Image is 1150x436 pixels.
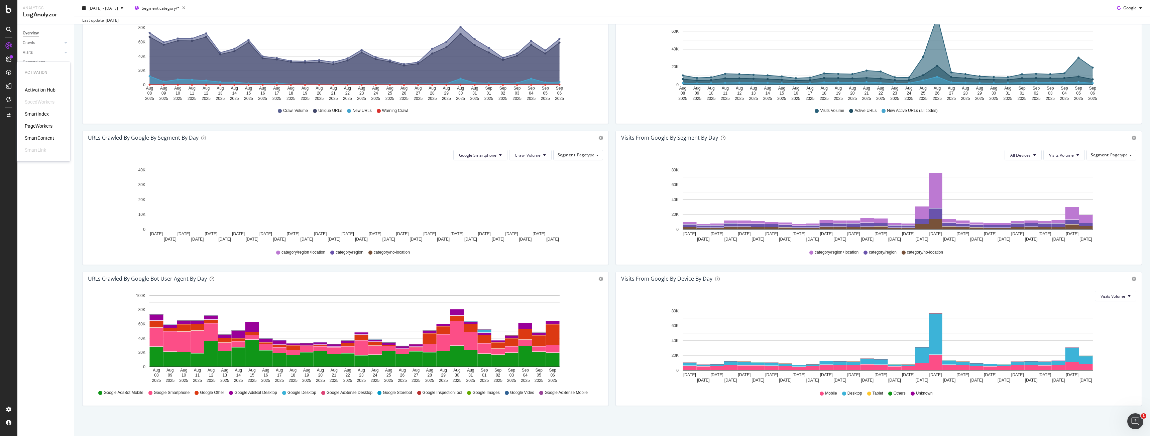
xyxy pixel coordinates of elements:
text: 2025 [777,96,786,101]
text: 60K [672,182,679,187]
text: 2025 [315,96,324,101]
text: 10 [176,91,180,96]
div: Visits [23,49,33,56]
text: 2025 [159,96,168,101]
a: SmartLink [25,147,46,153]
div: gear [598,277,603,281]
text: 19 [836,91,841,96]
text: 2025 [343,96,352,101]
text: 23 [359,91,364,96]
text: Aug [806,86,813,91]
text: Aug [372,86,379,91]
text: [DATE] [711,232,723,236]
text: [DATE] [683,232,696,236]
a: Activation Hub [25,87,55,93]
text: Aug [358,86,365,91]
text: [DATE] [218,237,231,242]
span: Segment: category/* [142,5,180,11]
text: Aug [203,86,210,91]
text: 18 [289,91,294,96]
text: 2025 [329,96,338,101]
text: Sep [1018,86,1026,91]
text: Aug [415,86,422,91]
text: 11 [190,91,195,96]
text: 40K [138,54,145,59]
a: SmartIndex [25,111,49,117]
text: Sep [1047,86,1054,91]
span: Visits Volume [1101,293,1125,299]
text: Sep [1089,86,1097,91]
text: 2025 [806,96,815,101]
text: 2025 [862,96,871,101]
text: Aug [146,86,153,91]
text: 2025 [399,96,409,101]
text: 28 [963,91,968,96]
text: [DATE] [451,232,463,236]
text: Aug [863,86,870,91]
div: URLs Crawled by Google By Segment By Day [88,134,199,141]
text: 19 [303,91,308,96]
svg: A chart. [621,166,1134,243]
text: 2025 [820,96,829,101]
text: 2025 [244,96,253,101]
text: Aug [821,86,828,91]
text: 2025 [484,96,493,101]
text: 01 [1020,91,1024,96]
text: 12 [204,91,209,96]
text: 2025 [385,96,394,101]
span: New URLs [352,108,371,114]
text: 02 [501,91,505,96]
a: SpeedWorkers [25,99,54,105]
text: [DATE] [341,232,354,236]
text: Aug [457,86,464,91]
span: Pagetype [1110,152,1128,158]
text: Aug [778,86,785,91]
text: 2025 [933,96,942,101]
text: 40K [138,168,145,172]
text: 20K [138,68,145,73]
text: 2025 [272,96,281,101]
text: 03 [515,91,520,96]
span: Visits Volume [820,108,844,114]
text: 2025 [145,96,154,101]
text: 0 [676,227,679,232]
text: 2025 [919,96,928,101]
text: Aug [330,86,337,91]
text: Aug [693,86,700,91]
text: [DATE] [314,232,327,236]
text: Aug [764,86,771,91]
text: 17 [274,91,279,96]
text: [DATE] [1011,232,1024,236]
text: Sep [485,86,492,91]
text: [DATE] [191,237,204,242]
text: 20 [850,91,855,96]
a: SmartContent [25,135,54,141]
text: Aug [736,86,743,91]
span: Crawl Volume [283,108,308,114]
text: [DATE] [178,232,190,236]
text: Aug [976,86,983,91]
button: Crawl Volume [509,150,552,160]
text: 17 [808,91,812,96]
text: 12 [737,91,742,96]
text: 2025 [371,96,380,101]
text: [DATE] [423,232,436,236]
text: 2025 [512,96,522,101]
div: gear [1132,136,1136,140]
text: 29 [977,91,982,96]
text: Aug [386,86,393,91]
text: 06 [1090,91,1095,96]
text: 2025 [692,96,701,101]
span: Segment [1091,152,1109,158]
text: 2025 [555,96,564,101]
button: Segment:category/* [132,3,188,13]
text: Aug [471,86,478,91]
div: [DATE] [106,17,119,23]
text: 24 [373,91,378,96]
text: 16 [260,91,265,96]
button: Visits Volume [1043,150,1085,160]
a: Conversions [23,59,69,66]
span: Warning Crawl [382,108,408,114]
